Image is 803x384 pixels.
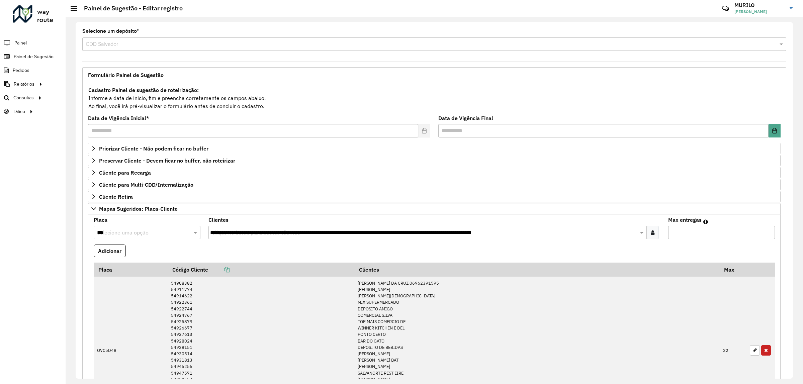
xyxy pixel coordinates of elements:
[88,86,781,110] div: Informe a data de inicio, fim e preencha corretamente os campos abaixo. Ao final, você irá pré-vi...
[88,114,149,122] label: Data de Vigência Inicial
[14,53,54,60] span: Painel de Sugestão
[734,9,785,15] span: [PERSON_NAME]
[720,263,746,277] th: Max
[88,155,781,166] a: Preservar Cliente - Devem ficar no buffer, não roteirizar
[99,146,208,151] span: Priorizar Cliente - Não podem ficar no buffer
[99,158,235,163] span: Preservar Cliente - Devem ficar no buffer, não roteirizar
[88,72,164,78] span: Formulário Painel de Sugestão
[168,263,354,277] th: Código Cliente
[88,167,781,178] a: Cliente para Recarga
[438,114,493,122] label: Data de Vigência Final
[734,2,785,8] h3: MURILO
[88,179,781,190] a: Cliente para Multi-CDD/Internalização
[14,39,27,46] span: Painel
[13,67,29,74] span: Pedidos
[668,216,702,224] label: Max entregas
[82,27,139,35] label: Selecione um depósito
[13,94,34,101] span: Consultas
[94,216,107,224] label: Placa
[94,263,168,277] th: Placa
[718,1,733,16] a: Contato Rápido
[99,194,133,199] span: Cliente Retira
[13,108,25,115] span: Tático
[99,182,193,187] span: Cliente para Multi-CDD/Internalização
[14,81,34,88] span: Relatórios
[77,5,183,12] h2: Painel de Sugestão - Editar registro
[769,124,781,137] button: Choose Date
[94,245,126,257] button: Adicionar
[88,87,199,93] strong: Cadastro Painel de sugestão de roteirização:
[208,266,230,273] a: Copiar
[354,263,720,277] th: Clientes
[99,206,178,211] span: Mapas Sugeridos: Placa-Cliente
[208,216,229,224] label: Clientes
[703,219,708,224] em: Máximo de clientes que serão colocados na mesma rota com os clientes informados
[88,191,781,202] a: Cliente Retira
[99,170,151,175] span: Cliente para Recarga
[88,143,781,154] a: Priorizar Cliente - Não podem ficar no buffer
[88,203,781,214] a: Mapas Sugeridos: Placa-Cliente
